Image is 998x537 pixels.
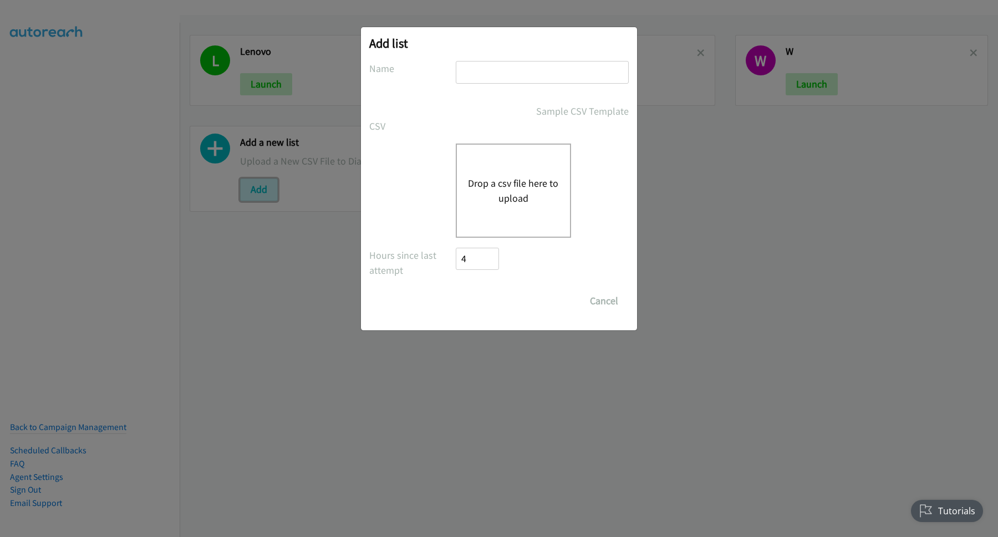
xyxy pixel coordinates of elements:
button: Drop a csv file here to upload [468,176,559,206]
button: Cancel [579,290,629,312]
label: CSV [369,119,456,134]
iframe: Checklist [904,489,990,529]
h2: Add list [369,35,629,51]
label: Hours since last attempt [369,248,456,278]
a: Sample CSV Template [536,104,629,119]
label: Name [369,61,456,76]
